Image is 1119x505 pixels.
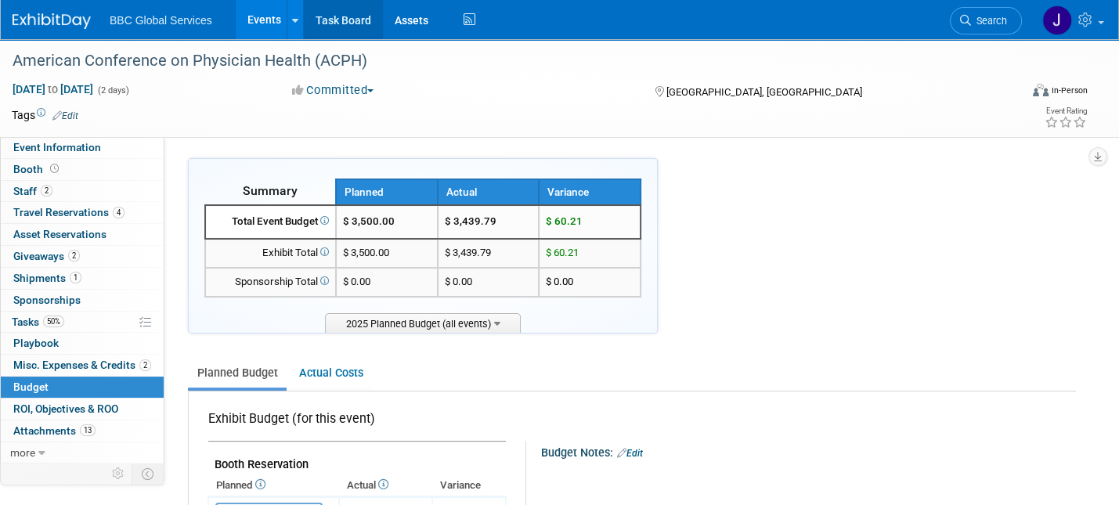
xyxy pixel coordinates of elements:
div: Event Rating [1045,107,1087,115]
a: Sponsorships [1,290,164,311]
div: Budget Notes: [541,441,1074,461]
th: Variance [432,474,506,496]
a: Booth [1,159,164,180]
img: ExhibitDay [13,13,91,29]
span: Summary [243,183,298,198]
span: Sponsorships [13,294,81,306]
span: 2025 Planned Budget (all events) [325,313,521,333]
th: Planned [336,179,438,205]
span: $ 60.21 [546,247,579,258]
td: Tags [12,107,78,123]
span: Booth [13,163,62,175]
span: 2 [41,185,52,197]
a: Giveaways2 [1,246,164,267]
a: Event Information [1,137,164,158]
span: 13 [80,424,96,436]
span: Misc. Expenses & Credits [13,359,151,371]
img: Jennifer Benedict [1042,5,1072,35]
span: $ 3,500.00 [343,247,389,258]
th: Actual [438,179,540,205]
td: Booth Reservation [208,442,506,475]
div: Total Event Budget [212,215,329,229]
span: $ 0.00 [546,276,573,287]
div: In-Person [1051,85,1088,96]
a: Travel Reservations4 [1,202,164,223]
td: $ 3,439.79 [438,239,540,268]
span: ROI, Objectives & ROO [13,402,118,415]
a: Actual Costs [290,359,372,388]
a: Planned Budget [188,359,287,388]
a: Tasks50% [1,312,164,333]
span: (2 days) [96,85,129,96]
div: Event Format [928,81,1088,105]
td: Personalize Event Tab Strip [105,464,132,484]
span: 2 [68,250,80,262]
span: $ 0.00 [343,276,370,287]
a: Edit [52,110,78,121]
th: Variance [539,179,641,205]
span: 4 [113,207,125,218]
a: Attachments13 [1,420,164,442]
a: ROI, Objectives & ROO [1,399,164,420]
a: Misc. Expenses & Credits2 [1,355,164,376]
a: Budget [1,377,164,398]
span: Budget [13,381,49,393]
span: [DATE] [DATE] [12,82,94,96]
div: Exhibit Total [212,246,329,261]
a: Search [950,7,1022,34]
span: Giveaways [13,250,80,262]
div: Sponsorship Total [212,275,329,290]
span: 1 [70,272,81,283]
span: Search [971,15,1007,27]
span: 2 [139,359,151,371]
span: Asset Reservations [13,228,106,240]
span: BBC Global Services [110,14,212,27]
a: Playbook [1,333,164,354]
a: more [1,442,164,464]
span: to [45,83,60,96]
span: $ 3,500.00 [343,215,395,227]
span: [GEOGRAPHIC_DATA], [GEOGRAPHIC_DATA] [666,86,862,98]
div: American Conference on Physician Health (ACPH) [7,47,996,75]
td: $ 0.00 [438,268,540,297]
span: more [10,446,35,459]
td: $ 3,439.79 [438,205,540,239]
span: Tasks [12,316,64,328]
a: Asset Reservations [1,224,164,245]
a: Staff2 [1,181,164,202]
img: Format-Inperson.png [1033,84,1049,96]
span: Booth not reserved yet [47,163,62,175]
div: Exhibit Budget (for this event) [208,410,500,436]
span: Playbook [13,337,59,349]
button: Committed [287,82,380,99]
th: Planned [208,474,339,496]
a: Edit [617,448,643,459]
span: Event Information [13,141,101,153]
a: Shipments1 [1,268,164,289]
td: Toggle Event Tabs [132,464,164,484]
span: $ 60.21 [546,215,583,227]
span: Staff [13,185,52,197]
span: 50% [43,316,64,327]
span: Shipments [13,272,81,284]
span: Travel Reservations [13,206,125,218]
th: Actual [339,474,432,496]
span: Attachments [13,424,96,437]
